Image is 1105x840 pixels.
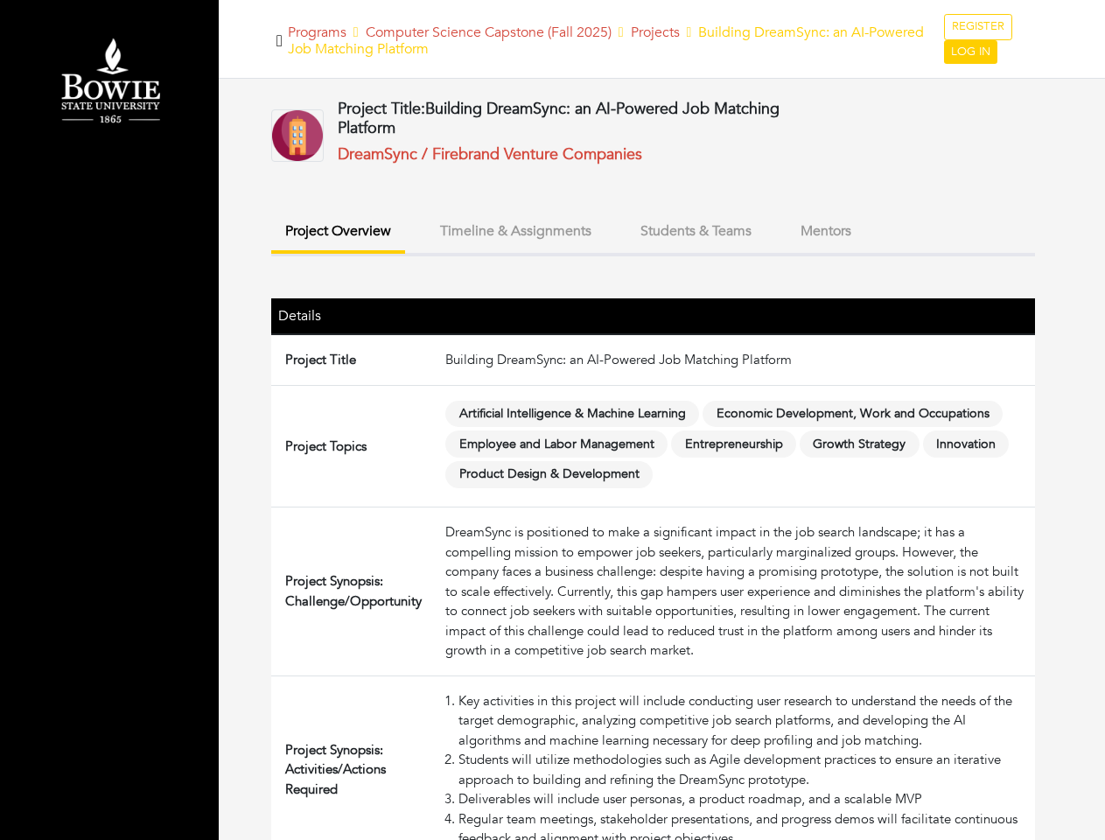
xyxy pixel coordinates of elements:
[458,750,1028,789] li: Students will utilize methodologies such as Agile development practices to ensure an iterative ap...
[944,40,997,65] a: LOG IN
[288,23,925,59] span: Building DreamSync: an AI-Powered Job Matching Platform
[787,213,865,250] button: Mentors
[426,213,605,250] button: Timeline & Assignments
[671,430,796,458] span: Entrepreneurship
[271,109,324,162] img: Company-Icon-7f8a26afd1715722aa5ae9dc11300c11ceeb4d32eda0db0d61c21d11b95ecac6.png
[271,507,438,676] td: Project Synopsis: Challenge/Opportunity
[626,213,766,250] button: Students & Teams
[445,461,653,488] span: Product Design & Development
[338,143,642,165] a: DreamSync / Firebrand Venture Companies
[445,401,699,428] span: Artificial Intelligence & Machine Learning
[458,691,1028,751] li: Key activities in this project will include conducting user research to understand the needs of t...
[438,334,1035,385] td: Building DreamSync: an AI-Powered Job Matching Platform
[631,23,680,42] a: Projects
[458,789,1028,809] li: Deliverables will include user personas, a product roadmap, and a scalable MVP
[703,401,1003,428] span: Economic Development, Work and Occupations
[366,23,612,42] a: Computer Science Capstone (Fall 2025)
[338,100,806,137] h4: Project Title:
[800,430,920,458] span: Growth Strategy
[445,522,1028,661] div: DreamSync is positioned to make a significant impact in the job search landscape; it has a compel...
[923,430,1010,458] span: Innovation
[271,334,438,385] td: Project Title
[17,31,201,134] img: Bowie%20State%20University%20Logo.png
[271,385,438,507] td: Project Topics
[338,98,780,139] span: Building DreamSync: an AI-Powered Job Matching Platform
[271,213,405,254] button: Project Overview
[271,298,438,334] th: Details
[288,23,346,42] a: Programs
[944,14,1012,40] a: REGISTER
[445,430,668,458] span: Employee and Labor Management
